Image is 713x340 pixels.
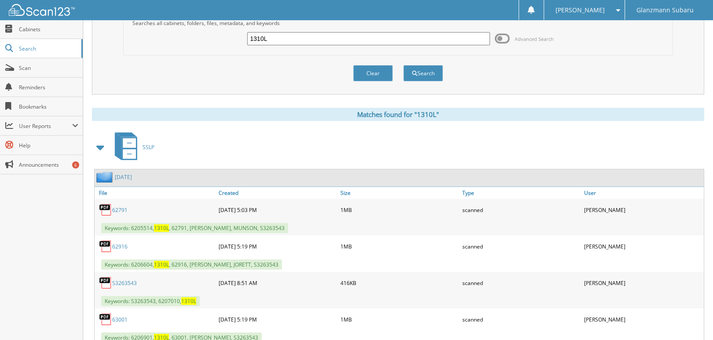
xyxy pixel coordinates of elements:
[101,260,282,270] span: Keywords: 6206604, , 62916, [PERSON_NAME], JORETT, S3263543
[338,311,460,328] div: 1MB
[19,161,78,168] span: Announcements
[669,298,713,340] iframe: Chat Widget
[338,201,460,219] div: 1MB
[72,161,79,168] div: 6
[96,172,115,183] img: folder2.png
[19,103,78,110] span: Bookmarks
[460,187,582,199] a: Type
[19,84,78,91] span: Reminders
[110,130,154,165] a: SSLP
[460,311,582,328] div: scanned
[582,187,704,199] a: User
[101,296,200,306] span: Keywords: S3263543, 6207010,
[112,279,137,287] a: S3263543
[582,201,704,219] div: [PERSON_NAME]
[582,311,704,328] div: [PERSON_NAME]
[19,45,77,52] span: Search
[95,187,216,199] a: File
[338,238,460,255] div: 1MB
[112,206,128,214] a: 62791
[128,19,669,27] div: Searches all cabinets, folders, files, metadata, and keywords
[115,173,132,181] a: [DATE]
[181,297,196,305] span: 1310L
[99,276,112,289] img: PDF.png
[19,64,78,72] span: Scan
[19,142,78,149] span: Help
[216,238,338,255] div: [DATE] 5:19 PM
[112,316,128,323] a: 63001
[216,201,338,219] div: [DATE] 5:03 PM
[19,122,72,130] span: User Reports
[216,274,338,292] div: [DATE] 8:51 AM
[101,223,288,233] span: Keywords: 6205514, , 62791, [PERSON_NAME], MUNSON, S3263543
[338,274,460,292] div: 416KB
[216,311,338,328] div: [DATE] 5:19 PM
[556,7,605,13] span: [PERSON_NAME]
[9,4,75,16] img: scan123-logo-white.svg
[19,26,78,33] span: Cabinets
[99,203,112,216] img: PDF.png
[582,238,704,255] div: [PERSON_NAME]
[112,243,128,250] a: 62916
[460,274,582,292] div: scanned
[143,143,154,151] span: SSLP
[92,108,704,121] div: Matches found for "1310L"
[460,238,582,255] div: scanned
[514,36,553,42] span: Advanced Search
[338,187,460,199] a: Size
[582,274,704,292] div: [PERSON_NAME]
[154,261,169,268] span: 1310L
[154,224,169,232] span: 1310L
[216,187,338,199] a: Created
[99,240,112,253] img: PDF.png
[460,201,582,219] div: scanned
[636,7,694,13] span: Glanzmann Subaru
[99,313,112,326] img: PDF.png
[403,65,443,81] button: Search
[353,65,393,81] button: Clear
